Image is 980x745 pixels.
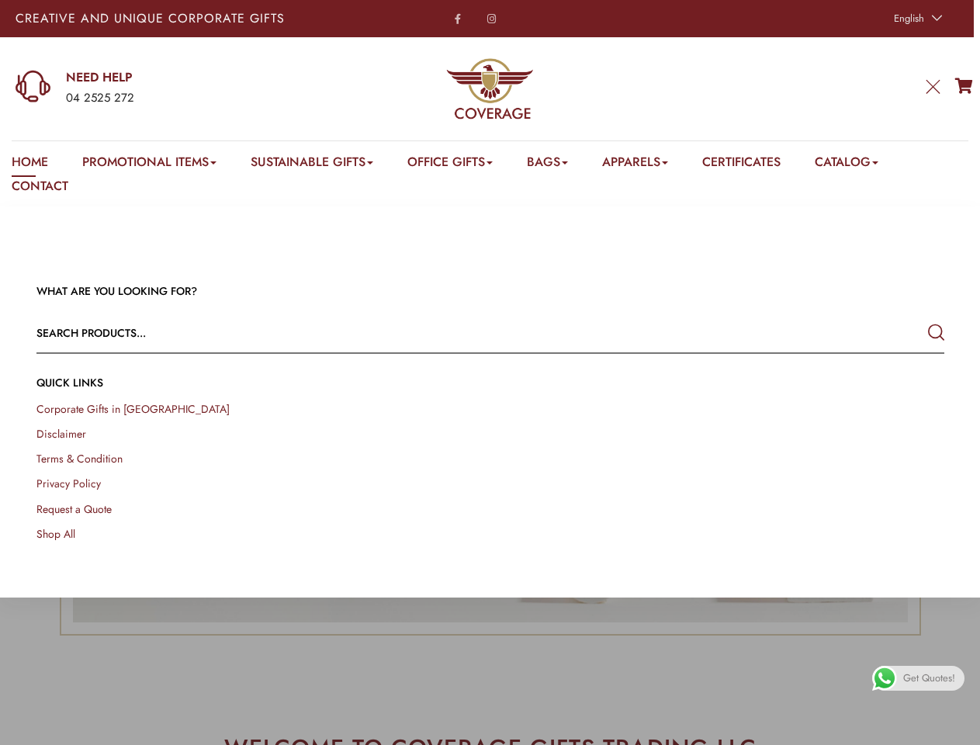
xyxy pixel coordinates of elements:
[82,153,216,177] a: Promotional Items
[12,177,68,201] a: Contact
[66,88,319,109] div: 04 2525 272
[36,375,944,390] h4: QUICK LINKs
[903,666,955,691] span: Get Quotes!
[36,284,944,300] h3: WHAT ARE YOU LOOKING FOR?
[36,476,101,491] a: Privacy Policy
[407,153,493,177] a: Office Gifts
[36,314,763,352] input: Search products...
[886,8,946,29] a: English
[36,525,75,541] a: Shop All
[894,11,924,26] span: English
[251,153,373,177] a: Sustainable Gifts
[66,69,319,86] a: NEED HELP
[16,12,384,25] p: Creative and Unique Corporate Gifts
[527,153,568,177] a: Bags
[12,153,48,177] a: Home
[702,153,781,177] a: Certificates
[36,451,123,466] a: Terms & Condition
[815,153,878,177] a: Catalog
[36,426,86,442] a: Disclaimer
[36,401,230,417] a: Corporate Gifts in [GEOGRAPHIC_DATA]
[602,153,668,177] a: Apparels
[36,501,112,516] a: Request a Quote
